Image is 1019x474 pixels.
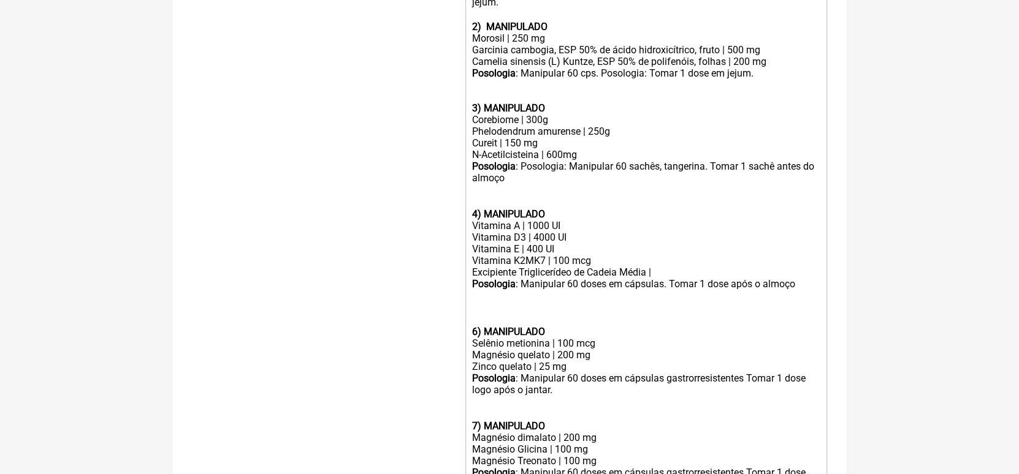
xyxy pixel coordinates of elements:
[472,21,548,32] strong: 2) MANIPULADO
[472,231,820,243] div: Vitamina D3 | 4000 UI
[472,208,545,220] strong: 4) MANIPULADO
[472,160,820,208] div: : Posologia: Manipular 60 sachês, tangerina. Tomar 1 sachê antes do almoço ㅤ
[472,420,545,432] strong: 7) MANIPULADO
[472,114,820,126] div: Corebiome | 300g
[472,266,820,278] div: Excipiente Triglicerídeo de Cadeia Média |
[472,337,820,349] div: Selênio metionina | 100 mcg
[472,372,820,420] div: : Manipular 60 doses em cápsulas gastrorresistentes Tomar 1 dose logo após o jantar. ㅤ
[472,349,820,361] div: Magnésio quelato | 200 mg
[472,278,516,290] strong: Posologia
[472,56,820,67] div: Camelia sinensis (L) Kuntze, ESP 50% de polifenóis, folhas | 200 mg
[472,372,516,384] strong: Posologia
[472,102,545,114] strong: 3) MANIPULADO
[472,243,820,255] div: Vitamina E | 400 UI
[472,255,820,266] div: Vitamina K2MK7 | 100 mcg
[472,278,820,291] div: : Manipular 60 doses em cápsulas. Tomar 1 dose após o almoço ㅤ
[472,67,516,79] strong: Posologia
[472,160,516,172] strong: Posologia
[472,126,820,160] div: Phelodendrum amurense | 250g Cureit | 150 mg N-Acetilcisteina | 600mg
[472,361,820,372] div: Zinco quelato | 25 mg
[472,32,820,44] div: Morosil | 250 mg
[472,326,545,337] strong: 6) MANIPULADO
[472,67,820,79] div: : Manipular 60 cps. Posologia: Tomar 1 dose em jejum.
[472,220,820,231] div: Vitamina A | 1000 UI
[472,44,820,56] div: Garcinia cambogia, ESP 50% de ácido hidroxicítrico, fruto | 500 mg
